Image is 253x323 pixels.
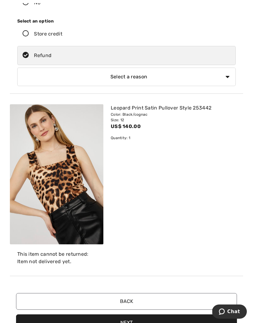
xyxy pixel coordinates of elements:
[34,52,52,59] div: Refund
[14,251,239,265] div: This item cannot be returned: Item not delivered yet.
[17,18,236,24] div: Select an option
[111,104,239,112] div: Leopard Print Satin Pullover Style 253442
[111,135,239,141] div: Quantity: 1
[111,123,239,130] div: US$ 140.00
[212,304,247,320] iframe: Opens a widget where you can chat to one of our agents
[111,117,239,123] div: Size: 12
[111,112,239,117] div: Color: Black/cognac
[10,104,103,245] img: frank-lyman-tops-black-cognac_253442_2_cc85_search.jpg
[34,30,62,38] div: Store credit
[16,293,237,310] button: Back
